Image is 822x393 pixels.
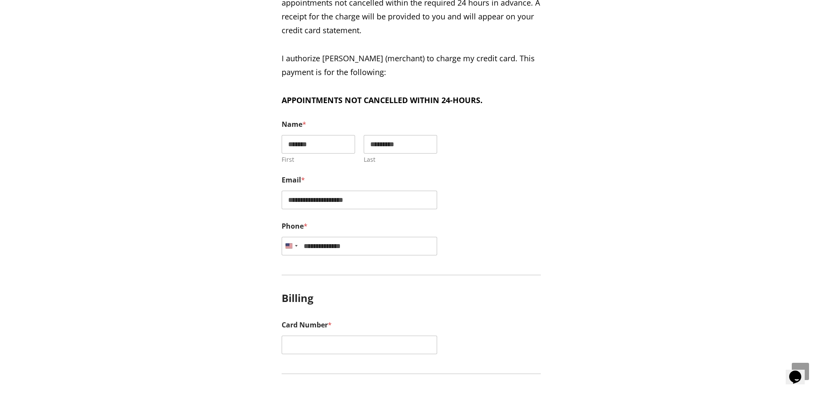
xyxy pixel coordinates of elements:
[282,176,541,184] label: Email
[786,358,813,384] iframe: chat widget
[282,156,355,163] label: First
[282,237,437,255] input: Phone
[364,156,437,163] label: Last
[282,120,306,129] legend: Name
[282,286,541,305] h3: Billing
[282,321,541,329] label: Card Number
[282,222,541,230] label: Phone
[282,95,482,105] b: APPOINTMENTS NOT CANCELLED WITHIN 24-HOURS.
[282,237,301,255] button: Selected country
